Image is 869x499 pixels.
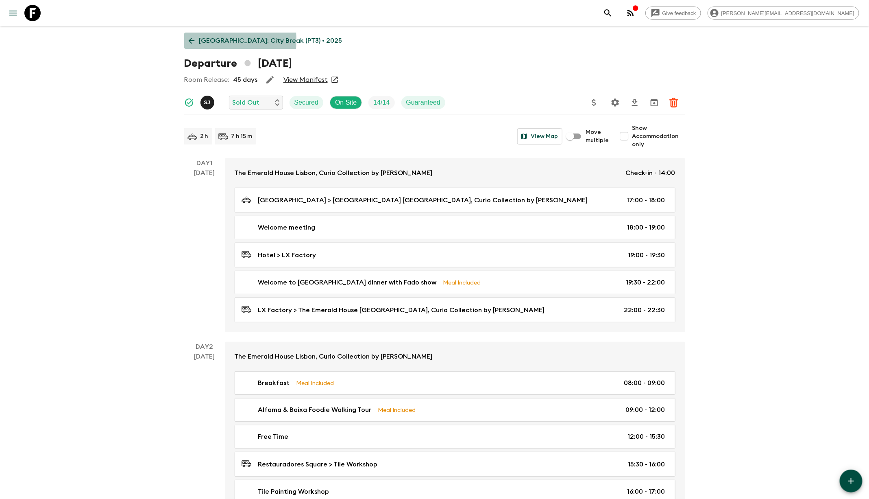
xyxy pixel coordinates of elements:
[330,96,362,109] div: On Site
[632,124,685,149] span: Show Accommodation only
[658,10,701,16] span: Give feedback
[626,405,665,415] p: 09:00 - 12:00
[406,98,441,107] p: Guaranteed
[627,94,643,111] button: Download CSV
[233,98,260,107] p: Sold Out
[296,379,334,387] p: Meal Included
[258,405,372,415] p: Alfama & Baixa Foodie Walking Tour
[717,10,859,16] span: [PERSON_NAME][EMAIL_ADDRESS][DOMAIN_NAME]
[225,158,685,188] a: The Emerald House Lisbon, Curio Collection by [PERSON_NAME]Check-in - 14:00
[184,98,194,107] svg: Synced Successfully
[184,55,292,72] h1: Departure [DATE]
[283,76,328,84] a: View Manifest
[200,98,216,105] span: Sónia Justo
[600,5,616,21] button: search adventures
[184,342,225,352] p: Day 2
[235,168,433,178] p: The Emerald House Lisbon, Curio Collection by [PERSON_NAME]
[235,425,675,449] a: Free Time12:00 - 15:30
[204,99,211,106] p: S J
[666,94,682,111] button: Delete
[225,342,685,371] a: The Emerald House Lisbon, Curio Collection by [PERSON_NAME]
[586,128,610,144] span: Move multiple
[290,96,324,109] div: Secured
[233,75,258,85] p: 45 days
[235,188,675,212] a: [GEOGRAPHIC_DATA] > [GEOGRAPHIC_DATA] [GEOGRAPHIC_DATA], Curio Collection by [PERSON_NAME]17:00 -...
[184,33,347,49] a: [GEOGRAPHIC_DATA]: City Break (PT3) • 2025
[235,298,675,322] a: LX Factory > The Emerald House [GEOGRAPHIC_DATA], Curio Collection by [PERSON_NAME]22:00 - 22:30
[378,405,416,414] p: Meal Included
[200,96,216,109] button: SJ
[294,98,319,107] p: Secured
[624,378,665,388] p: 08:00 - 09:00
[335,98,357,107] p: On Site
[184,75,229,85] p: Room Release:
[231,132,253,140] p: 7 h 15 m
[235,216,675,239] a: Welcome meeting18:00 - 19:00
[235,352,433,361] p: The Emerald House Lisbon, Curio Collection by [PERSON_NAME]
[628,432,665,442] p: 12:00 - 15:30
[258,223,316,232] p: Welcome meeting
[235,452,675,477] a: Restauradores Square > Tile Workshop15:30 - 16:00
[626,168,675,178] p: Check-in - 14:00
[194,168,215,332] div: [DATE]
[627,487,665,497] p: 16:00 - 17:00
[258,250,316,260] p: Hotel > LX Factory
[443,278,481,287] p: Meal Included
[368,96,394,109] div: Trip Fill
[235,398,675,422] a: Alfama & Baixa Foodie Walking TourMeal Included09:00 - 12:00
[517,128,562,144] button: View Map
[235,243,675,267] a: Hotel > LX Factory19:00 - 19:30
[258,195,588,205] p: [GEOGRAPHIC_DATA] > [GEOGRAPHIC_DATA] [GEOGRAPHIC_DATA], Curio Collection by [PERSON_NAME]
[708,7,859,20] div: [PERSON_NAME][EMAIL_ADDRESS][DOMAIN_NAME]
[258,378,290,388] p: Breakfast
[624,305,665,315] p: 22:00 - 22:30
[258,305,545,315] p: LX Factory > The Emerald House [GEOGRAPHIC_DATA], Curio Collection by [PERSON_NAME]
[258,278,437,287] p: Welcome to [GEOGRAPHIC_DATA] dinner with Fado show
[199,36,342,46] p: [GEOGRAPHIC_DATA]: City Break (PT3) • 2025
[258,460,378,469] p: Restauradores Square > Tile Workshop
[258,487,329,497] p: Tile Painting Workshop
[200,132,209,140] p: 2 h
[184,158,225,168] p: Day 1
[646,94,662,111] button: Archive (Completed, Cancelled or Unsynced Departures only)
[628,460,665,469] p: 15:30 - 16:00
[607,94,623,111] button: Settings
[645,7,701,20] a: Give feedback
[235,271,675,294] a: Welcome to [GEOGRAPHIC_DATA] dinner with Fado showMeal Included19:30 - 22:00
[373,98,390,107] p: 14 / 14
[627,223,665,232] p: 18:00 - 19:00
[258,432,289,442] p: Free Time
[627,195,665,205] p: 17:00 - 18:00
[626,278,665,287] p: 19:30 - 22:00
[5,5,21,21] button: menu
[628,250,665,260] p: 19:00 - 19:30
[235,371,675,395] a: BreakfastMeal Included08:00 - 09:00
[586,94,602,111] button: Update Price, Early Bird Discount and Costs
